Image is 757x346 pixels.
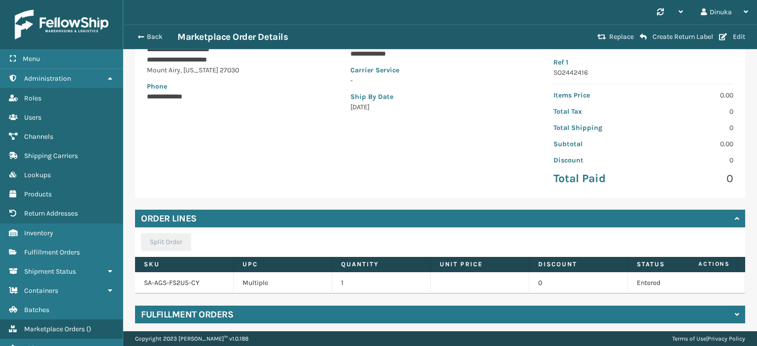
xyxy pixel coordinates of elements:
[719,33,727,40] i: Edit
[24,209,78,218] span: Return Addresses
[650,90,733,100] p: 0.00
[24,267,76,276] span: Shipment Status
[144,260,224,269] label: SKU
[144,279,200,287] a: SA-AGS-FS2U5-CY
[86,325,91,333] span: ( )
[15,10,108,39] img: logo
[637,260,717,269] label: Status
[147,81,327,92] p: Phone
[24,306,49,314] span: Batches
[637,32,716,41] button: Create Return Label
[650,171,733,186] p: 0
[553,67,733,78] p: SO2442416
[650,106,733,117] p: 0
[135,331,248,346] p: Copyright 2023 [PERSON_NAME]™ v 1.0.188
[553,106,637,117] p: Total Tax
[640,33,647,41] i: Create Return Label
[594,32,637,41] button: Replace
[24,248,80,256] span: Fulfillment Orders
[141,213,197,224] h4: Order Lines
[650,155,733,165] p: 0
[24,94,41,102] span: Roles
[141,309,233,320] h4: Fulfillment Orders
[24,74,71,83] span: Administration
[234,272,332,294] td: Multiple
[597,33,606,40] i: Replace
[23,55,40,63] span: Menu
[553,171,637,186] p: Total Paid
[350,102,530,112] p: [DATE]
[628,272,726,294] td: Entered
[650,139,733,149] p: 0.00
[529,272,628,294] td: 0
[553,90,637,100] p: Items Price
[24,152,78,160] span: Shipping Carriers
[24,229,53,237] span: Inventory
[24,286,58,295] span: Containers
[350,65,530,75] p: Carrier Service
[242,260,323,269] label: UPC
[553,57,733,67] p: Ref 1
[667,256,736,272] span: Actions
[24,325,85,333] span: Marketplace Orders
[553,155,637,165] p: Discount
[132,32,177,41] button: Back
[538,260,619,269] label: Discount
[24,113,41,122] span: Users
[440,260,520,269] label: Unit Price
[708,335,745,342] a: Privacy Policy
[147,65,327,75] p: Mount Airy , [US_STATE] 27030
[24,171,51,179] span: Lookups
[350,75,530,86] p: -
[350,92,530,102] p: Ship By Date
[332,272,431,294] td: 1
[672,335,706,342] a: Terms of Use
[24,132,53,141] span: Channels
[716,32,748,41] button: Edit
[141,233,191,251] button: Split Order
[650,123,733,133] p: 0
[24,190,52,198] span: Products
[672,331,745,346] div: |
[341,260,421,269] label: Quantity
[177,31,288,43] h3: Marketplace Order Details
[553,139,637,149] p: Subtotal
[553,123,637,133] p: Total Shipping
